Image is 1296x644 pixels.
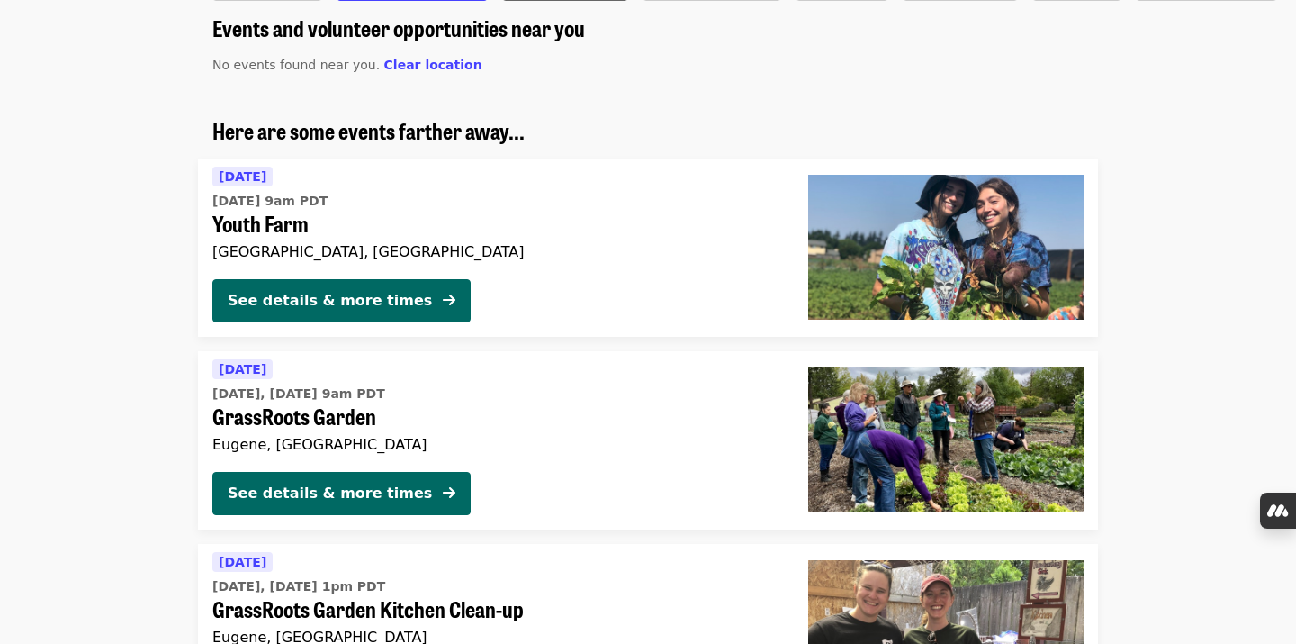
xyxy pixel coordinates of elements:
span: [DATE] [219,555,266,569]
div: [GEOGRAPHIC_DATA], [GEOGRAPHIC_DATA] [212,243,779,260]
time: [DATE], [DATE] 1pm PDT [212,577,385,596]
button: See details & more times [212,279,471,322]
img: GrassRoots Garden organized by Food for Lane County [808,367,1084,512]
span: Here are some events farther away... [212,114,525,146]
time: [DATE] 9am PDT [212,192,328,211]
i: arrow-right icon [443,292,455,309]
i: arrow-right icon [443,485,455,502]
span: Youth Farm [212,211,779,237]
div: See details & more times [228,290,432,312]
button: Clear location [384,56,482,75]
span: [DATE] [219,169,266,184]
time: [DATE], [DATE] 9am PDT [212,385,385,404]
span: No events found near you. [212,58,380,72]
a: See details for "Youth Farm" [198,159,1098,337]
img: Youth Farm organized by Food for Lane County [808,175,1084,319]
div: Eugene, [GEOGRAPHIC_DATA] [212,436,779,453]
button: See details & more times [212,472,471,515]
span: GrassRoots Garden [212,404,779,430]
span: Events and volunteer opportunities near you [212,12,585,43]
a: See details for "GrassRoots Garden" [198,351,1098,530]
span: [DATE] [219,362,266,376]
span: GrassRoots Garden Kitchen Clean-up [212,596,779,622]
span: Clear location [384,58,482,72]
div: See details & more times [228,483,432,504]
